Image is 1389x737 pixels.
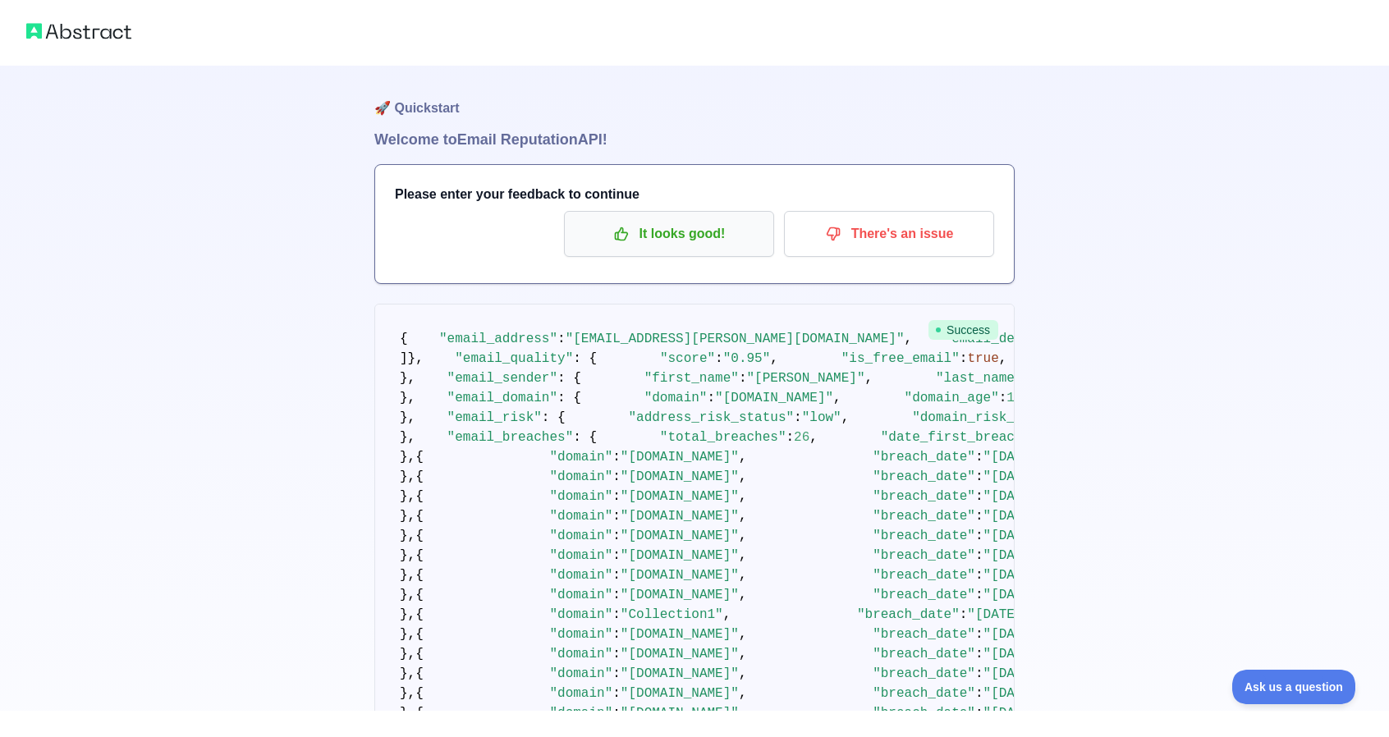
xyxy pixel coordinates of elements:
span: "domain" [549,686,612,701]
span: "domain_risk_status" [912,410,1070,425]
span: : [975,489,983,504]
span: "domain" [549,450,612,465]
span: : [612,686,621,701]
span: , [739,666,747,681]
span: 11001 [1006,391,1046,405]
span: : [612,509,621,524]
span: "[DOMAIN_NAME]" [621,568,739,583]
span: , [739,568,747,583]
span: "domain" [549,548,612,563]
button: There's an issue [784,211,994,257]
span: "[DATE]" [967,607,1030,622]
span: : { [557,391,581,405]
span: , [739,588,747,602]
span: "domain" [549,647,612,661]
span: : [612,607,621,622]
h1: Welcome to Email Reputation API! [374,128,1015,151]
span: "breach_date" [873,588,975,602]
span: , [770,351,778,366]
span: : [612,450,621,465]
span: : [612,489,621,504]
span: 26 [794,430,809,445]
span: "date_first_breached" [881,430,1047,445]
span: "[DATE]" [983,666,1047,681]
span: : [612,568,621,583]
span: , [739,489,747,504]
span: "[EMAIL_ADDRESS][PERSON_NAME][DOMAIN_NAME]" [566,332,905,346]
span: "[DATE]" [983,627,1047,642]
span: "breach_date" [873,568,975,583]
span: "[DOMAIN_NAME]" [621,450,739,465]
span: : [975,647,983,661]
span: , [739,509,747,524]
span: : [612,666,621,681]
span: : [999,391,1007,405]
img: Abstract logo [26,20,131,43]
span: "[PERSON_NAME]" [746,371,864,386]
span: "[DOMAIN_NAME]" [621,627,739,642]
span: "last_name" [936,371,1023,386]
h3: Please enter your feedback to continue [395,185,994,204]
span: : [975,588,983,602]
span: "domain" [549,529,612,543]
span: , [739,469,747,484]
span: "domain_age" [905,391,999,405]
span: "Collection1" [621,607,723,622]
span: "breach_date" [873,450,975,465]
span: "[DATE]" [983,588,1047,602]
span: , [739,647,747,661]
span: : { [573,351,597,366]
span: "[DOMAIN_NAME]" [715,391,833,405]
span: "[DATE]" [983,489,1047,504]
p: It looks good! [576,220,762,248]
button: It looks good! [564,211,774,257]
span: , [739,450,747,465]
span: "email_risk" [447,410,542,425]
span: : [715,351,723,366]
span: "domain" [549,509,612,524]
span: , [723,607,731,622]
span: : [975,529,983,543]
span: "[DOMAIN_NAME]" [621,706,739,721]
span: "domain" [549,607,612,622]
span: "first_name" [644,371,739,386]
span: "0.95" [723,351,771,366]
span: "breach_date" [873,627,975,642]
span: "breach_date" [873,666,975,681]
span: "[DOMAIN_NAME]" [621,469,739,484]
span: : [975,627,983,642]
span: "[DATE]" [983,568,1047,583]
span: "domain" [644,391,708,405]
span: Success [928,320,998,340]
span: , [739,706,747,721]
span: "[DATE]" [983,647,1047,661]
span: "email_domain" [447,391,557,405]
span: "breach_date" [873,529,975,543]
span: "address_risk_status" [628,410,794,425]
span: : [975,666,983,681]
span: "[DOMAIN_NAME]" [621,529,739,543]
span: "[DATE]" [983,529,1047,543]
span: "domain" [549,469,612,484]
span: : [794,410,802,425]
span: : [739,371,747,386]
span: "domain" [549,568,612,583]
span: : [612,647,621,661]
span: : [960,607,968,622]
iframe: Toggle Customer Support [1232,670,1356,704]
span: "[DOMAIN_NAME]" [621,686,739,701]
span: : [975,450,983,465]
span: "email_quality" [455,351,573,366]
span: "score" [660,351,715,366]
span: , [999,351,1007,366]
span: true [967,351,998,366]
span: { [400,332,408,346]
span: "domain" [549,706,612,721]
span: : [612,548,621,563]
span: "breach_date" [873,489,975,504]
span: : [612,529,621,543]
span: "[DOMAIN_NAME]" [621,509,739,524]
span: "breach_date" [873,509,975,524]
span: "low" [802,410,841,425]
h1: 🚀 Quickstart [374,66,1015,128]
